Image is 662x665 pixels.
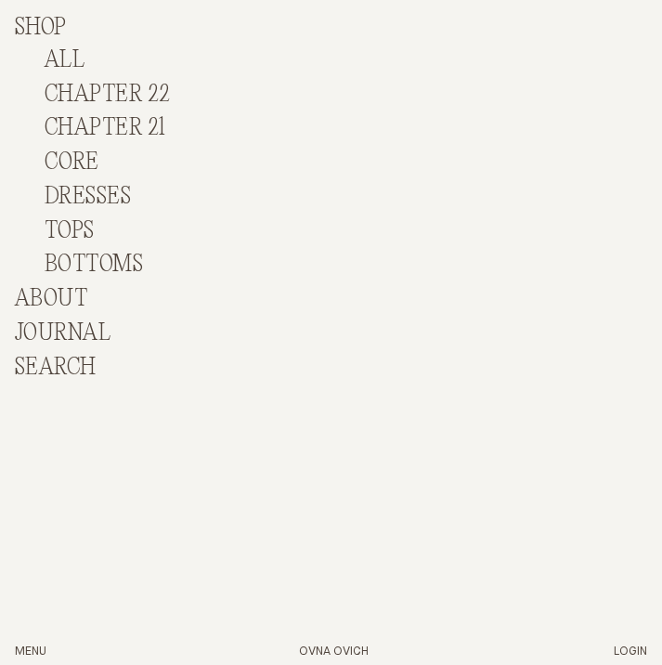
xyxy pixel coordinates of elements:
[45,252,143,278] a: BOTTOMS
[45,150,99,176] a: CORE
[45,184,131,210] a: DRESSES
[45,82,171,108] a: Chapter 22
[614,645,647,658] a: Login
[45,47,84,73] a: ALL
[15,15,67,42] summary: Shop
[45,218,95,244] a: TOPS
[15,320,110,346] a: Journal
[299,645,369,658] a: Home
[15,286,87,313] summary: About
[45,115,166,141] a: Chapter 21
[15,645,46,660] button: Open Menu
[15,355,97,381] a: Search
